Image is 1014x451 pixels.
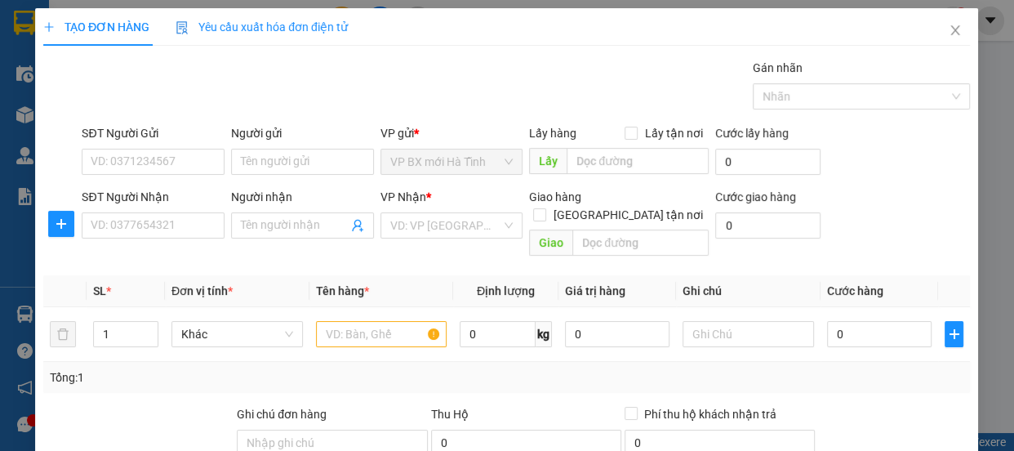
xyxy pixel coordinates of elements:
[677,275,821,307] th: Ghi chú
[716,190,797,203] label: Cước giao hàng
[477,284,535,297] span: Định lượng
[716,149,821,175] input: Cước lấy hàng
[182,322,294,346] span: Khác
[638,405,783,423] span: Phí thu hộ khách nhận trả
[573,230,709,256] input: Dọc đường
[176,20,349,33] span: Yêu cầu xuất hóa đơn điện tử
[547,206,709,224] span: [GEOGRAPHIC_DATA] tận nơi
[530,190,582,203] span: Giao hàng
[567,148,709,174] input: Dọc đường
[754,61,803,74] label: Gán nhãn
[82,124,225,142] div: SĐT Người Gửi
[48,211,74,237] button: plus
[232,188,375,206] div: Người nhận
[176,21,189,34] img: icon
[390,150,514,174] span: VP BX mới Hà Tĩnh
[933,8,979,54] button: Close
[565,284,625,297] span: Giá trị hàng
[530,230,573,256] span: Giao
[716,127,789,140] label: Cước lấy hàng
[945,321,964,347] button: plus
[93,284,106,297] span: SL
[238,408,327,421] label: Ghi chú đơn hàng
[82,188,225,206] div: SĐT Người Nhận
[316,321,447,347] input: VD: Bàn, Ghế
[172,284,233,297] span: Đơn vị tính
[716,212,821,239] input: Cước giao hàng
[530,127,577,140] span: Lấy hàng
[380,190,426,203] span: VP Nhận
[43,21,55,33] span: plus
[683,321,815,347] input: Ghi Chú
[232,124,375,142] div: Người gửi
[536,321,552,347] span: kg
[380,124,523,142] div: VP gửi
[565,321,670,347] input: 0
[50,321,76,347] button: delete
[530,148,567,174] span: Lấy
[827,284,883,297] span: Cước hàng
[316,284,369,297] span: Tên hàng
[431,408,469,421] span: Thu Hộ
[43,20,149,33] span: TẠO ĐƠN HÀNG
[638,124,709,142] span: Lấy tận nơi
[49,217,73,230] span: plus
[50,368,393,386] div: Tổng: 1
[351,219,364,232] span: user-add
[950,24,963,37] span: close
[946,328,963,341] span: plus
